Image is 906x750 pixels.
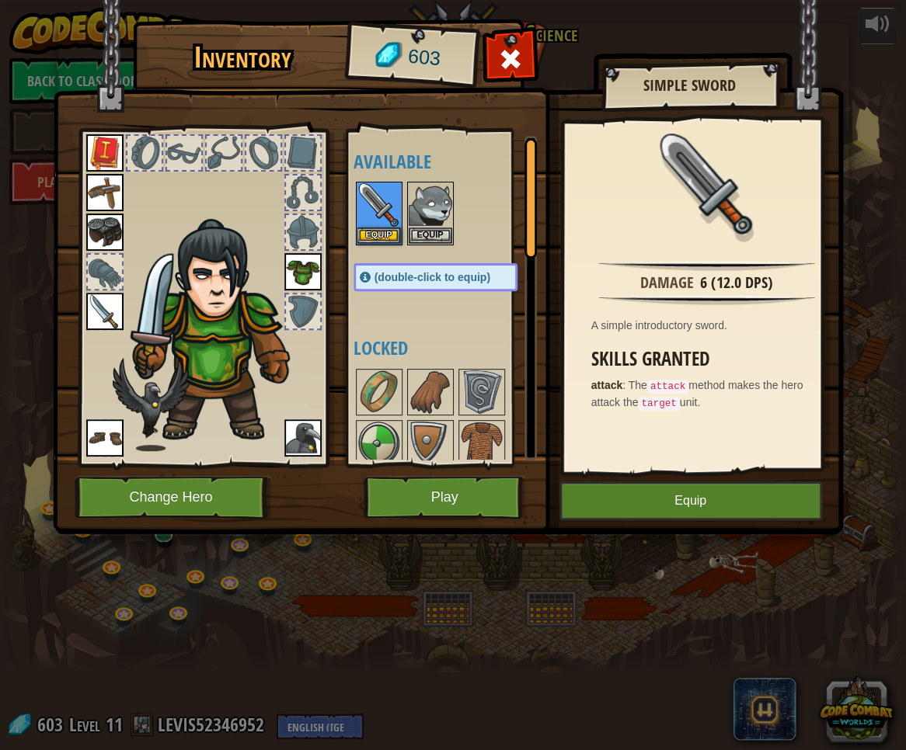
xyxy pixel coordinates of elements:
h2: Simple Sword [617,77,763,94]
button: Equip [409,227,452,244]
span: (double-click to equip) [375,271,490,283]
button: Equip [357,227,401,244]
strong: attack [591,379,622,391]
img: portrait.png [86,293,124,330]
img: portrait.png [357,370,401,414]
img: hr.png [598,261,814,271]
button: Change Hero [75,476,272,519]
img: portrait.png [86,214,124,251]
img: portrait.png [409,183,452,227]
button: Play [364,476,526,519]
img: portrait.png [357,183,401,227]
span: The method makes the hero attack the unit. [591,379,803,408]
span: : [622,379,629,391]
h4: Locked [354,338,549,358]
img: hair_2.png [125,218,315,444]
img: portrait.png [409,370,452,414]
img: portrait.png [657,134,758,234]
code: attack [647,380,688,394]
h4: Available [354,151,549,172]
code: target [638,397,679,411]
h1: Inventory [144,41,342,74]
img: portrait.png [409,422,452,465]
button: Equip [559,481,822,520]
img: raven-paper-doll.png [113,358,189,451]
img: portrait.png [284,253,322,290]
img: portrait.png [357,422,401,465]
img: portrait.png [86,134,124,172]
div: Damage [640,272,694,294]
img: portrait.png [284,419,322,457]
img: portrait.png [460,370,504,414]
span: 603 [406,43,441,73]
img: hr.png [598,295,814,305]
img: portrait.png [86,174,124,211]
img: portrait.png [86,419,124,457]
div: A simple introductory sword. [591,318,831,333]
h3: Skills Granted [591,349,831,370]
div: 6 (12.0 DPS) [700,272,773,294]
img: portrait.png [460,422,504,465]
